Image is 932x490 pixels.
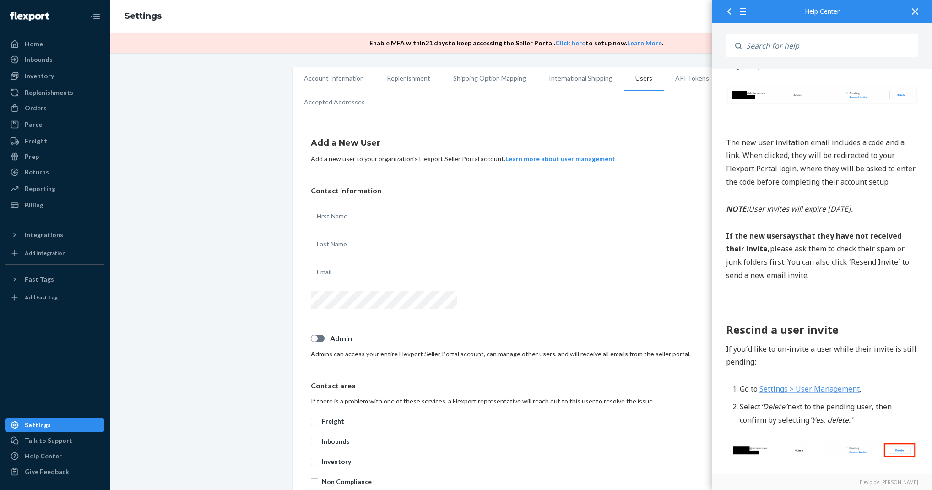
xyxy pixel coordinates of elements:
[311,207,457,225] input: First Name
[726,479,918,485] a: Elevio by [PERSON_NAME]
[311,154,731,163] div: Add a new user to your organization's Flexport Seller Portal account.
[742,34,918,57] input: Search
[25,71,54,81] div: Inventory
[5,290,104,305] a: Add Fast Tag
[322,437,731,446] p: Inbounds
[25,39,43,49] div: Home
[14,354,41,365] strong: Admins
[311,185,731,196] p: Contact information
[311,478,318,485] input: Non Compliance
[54,399,133,409] strong: all automated emails
[5,228,104,242] button: Integrations
[25,184,55,193] div: Reporting
[125,11,162,21] a: Settings
[5,165,104,180] a: Returns
[5,272,104,287] button: Fast Tags
[5,433,104,448] button: Talk to Support
[505,154,615,163] button: Learn more about user management
[311,263,457,281] input: Email
[555,39,585,47] a: Click here
[293,67,375,90] li: Account Information
[27,244,203,280] span: Improve security: Avoid using a single shared password or external password managers for team acc...
[27,455,206,468] li: Can invite, edit, or archive other users
[25,249,65,257] div: Add Integration
[311,381,731,391] p: Contact area
[311,349,731,359] div: Admins can access your entire Flexport Seller Portal account, can manage other users, and will re...
[5,464,104,479] button: Give Feedback
[25,420,51,430] div: Settings
[5,181,104,196] a: Reporting
[10,12,49,21] img: Flexport logo
[14,62,204,111] span: You can give more people at your company access to — each with their own login, password, and cus...
[322,417,731,426] p: Freight
[25,467,69,476] div: Give Feedback
[27,398,206,451] li: Receive (e.g., stockout warnings, orders needing attention, compliance alerts) plus all mission-c...
[78,341,95,351] strong: User
[25,275,54,284] div: Fast Tags
[442,67,537,90] li: Shipping Option Mapping
[25,201,43,210] div: Billing
[293,91,376,114] li: Accepted Addresses
[27,341,45,351] strong: roles
[25,103,47,113] div: Orders
[25,55,53,64] div: Inbounds
[5,85,104,100] a: Replenishments
[311,235,457,253] input: Last Name
[5,101,104,115] a: Orders
[369,38,663,48] p: Enable MFA within 21 days to keep accessing the Seller Portal. to setup now. .
[25,230,63,240] div: Integrations
[27,200,200,236] span: Stay informed: Make sure the right people receive key account updates, without relying on shared ...
[117,3,169,30] ol: breadcrumbs
[25,152,39,161] div: Prep
[330,333,731,344] p: Admin
[25,168,49,177] div: Returns
[27,473,206,486] li: Always receive notifications for all contact areas
[311,137,731,149] h4: Add a New User
[5,246,104,261] a: Add Integration
[311,418,318,425] input: Freight
[14,18,206,49] div: 476 User Management in the Flexport Seller Portal
[14,295,206,325] h2: Roles, Permissions, and Notifications
[5,449,104,463] a: Help Center
[20,6,39,15] span: Chat
[25,88,73,97] div: Replenishments
[322,457,731,466] p: Inventory
[86,7,104,26] button: Close Navigation
[25,120,44,129] div: Parcel
[14,128,87,138] span: Why add more users?
[25,452,62,461] div: Help Center
[537,67,624,90] li: International Shipping
[25,436,72,445] div: Talk to Support
[311,438,318,445] input: Inbounds
[14,62,204,85] a: the Seller Portal
[5,149,104,164] a: Prep
[5,52,104,67] a: Inbounds
[25,294,58,301] div: Add Fast Tag
[624,67,664,91] li: Users
[627,39,662,47] a: Learn More
[664,67,721,90] li: API Tokens
[311,458,318,465] input: Inventory
[5,418,104,432] a: Settings
[5,117,104,132] a: Parcel
[47,341,71,351] strong: Admin
[25,136,47,146] div: Freight
[5,69,104,83] a: Inventory
[322,477,731,486] p: Non Compliance
[5,37,104,51] a: Home
[5,198,104,212] a: Billing
[726,8,918,15] div: Help Center
[14,327,206,353] p: When you invite someone, you assign them one of two : or .
[311,397,731,406] div: If there is a problem with one of these services, a Flexport representative will reach out to thi...
[375,67,442,90] li: Replenishment
[27,155,200,192] span: Empower your team: Let colleagues manage tasks directly — from placing inbounds to checking shipm...
[27,380,206,393] li: Full access to all Portal pages (including Billing)
[5,134,104,148] a: Freight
